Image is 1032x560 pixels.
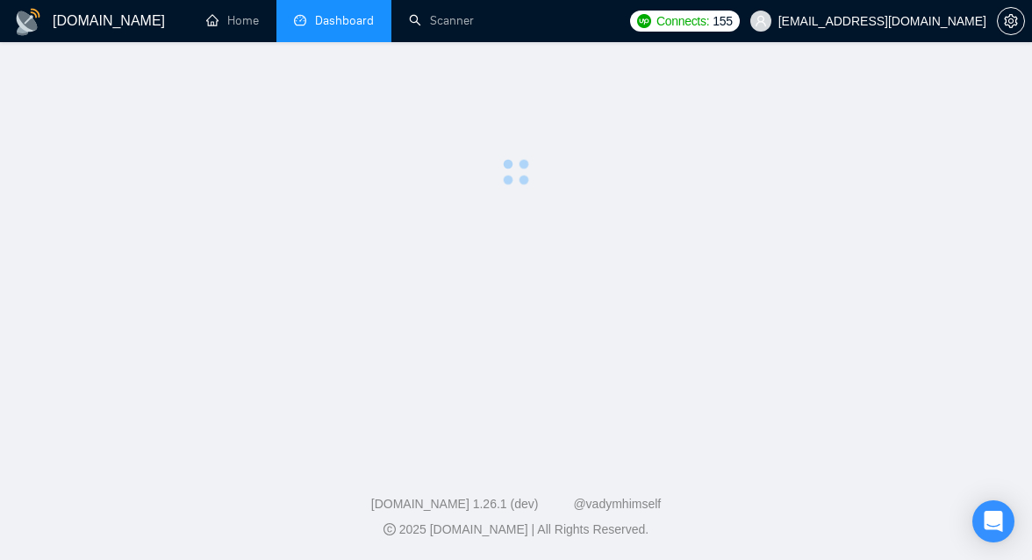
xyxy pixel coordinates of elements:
[656,11,709,31] span: Connects:
[713,11,732,31] span: 155
[206,13,259,28] a: homeHome
[637,14,651,28] img: upwork-logo.png
[371,497,539,511] a: [DOMAIN_NAME] 1.26.1 (dev)
[14,8,42,36] img: logo
[755,15,767,27] span: user
[997,14,1025,28] a: setting
[573,497,661,511] a: @vadymhimself
[383,523,396,535] span: copyright
[294,14,306,26] span: dashboard
[997,7,1025,35] button: setting
[972,500,1014,542] div: Open Intercom Messenger
[409,13,474,28] a: searchScanner
[315,13,374,28] span: Dashboard
[998,14,1024,28] span: setting
[14,521,1018,539] div: 2025 [DOMAIN_NAME] | All Rights Reserved.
